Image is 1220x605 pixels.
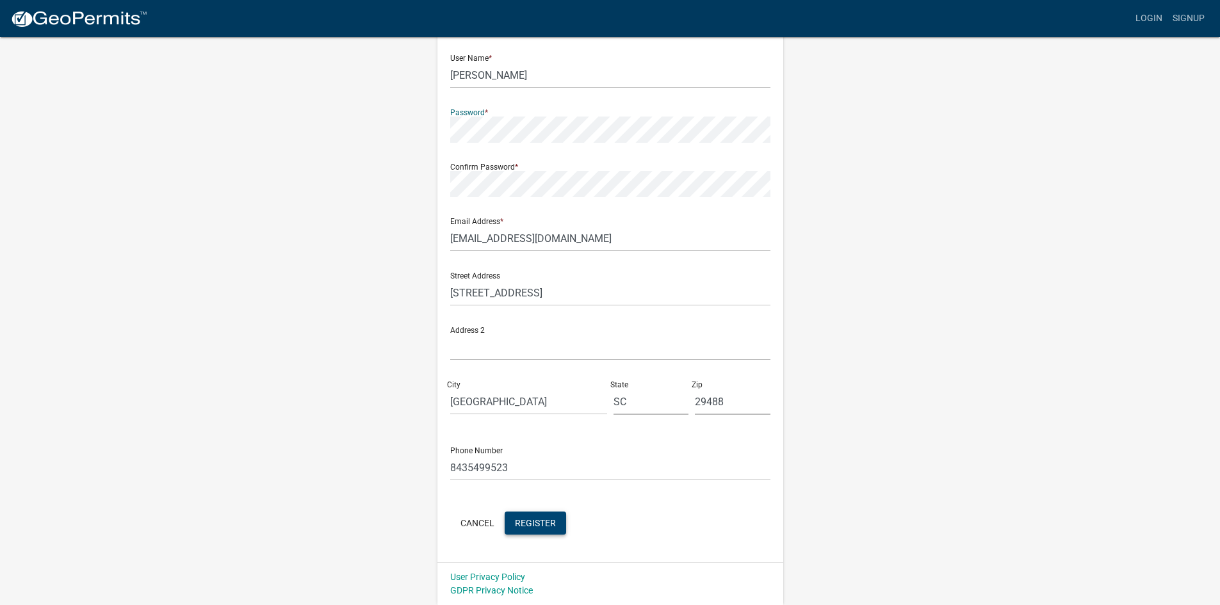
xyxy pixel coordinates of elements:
[450,572,525,582] a: User Privacy Policy
[515,517,556,528] span: Register
[1130,6,1167,31] a: Login
[1167,6,1210,31] a: Signup
[450,585,533,595] a: GDPR Privacy Notice
[505,512,566,535] button: Register
[450,512,505,535] button: Cancel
